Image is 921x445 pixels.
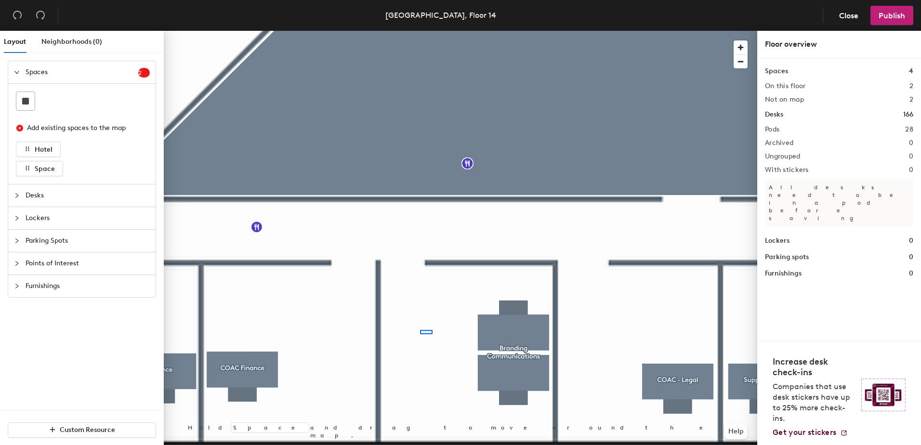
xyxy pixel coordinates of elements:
h1: Spaces [765,66,788,77]
span: Close [839,11,858,20]
span: collapsed [14,261,20,266]
span: Layout [4,38,26,46]
span: Custom Resource [60,426,115,434]
span: Parking Spots [26,230,150,252]
h2: Ungrouped [765,153,801,160]
button: Help [724,424,748,439]
sup: 2 [138,68,150,78]
h1: 4 [909,66,913,77]
h2: 0 [909,139,913,147]
span: Neighborhoods (0) [41,38,102,46]
button: Custom Resource [8,422,156,438]
span: Furnishings [26,275,150,297]
a: Get your stickers [773,428,848,437]
h1: Furnishings [765,268,802,279]
p: All desks need to be in a pod before saving [765,180,913,226]
h2: On this floor [765,82,806,90]
span: Desks [26,184,150,207]
p: Companies that use desk stickers have up to 25% more check-ins. [773,381,855,424]
span: Space [35,165,55,173]
span: Points of Interest [26,252,150,275]
h2: Not on map [765,96,804,104]
span: Get your stickers [773,428,836,437]
span: Spaces [26,61,138,83]
span: 2 [138,69,150,76]
button: Close [831,6,867,25]
span: collapsed [14,215,20,221]
h4: Increase desk check-ins [773,356,855,378]
h1: 0 [909,268,913,279]
span: Lockers [26,207,150,229]
span: close-circle [16,125,23,131]
button: Hotel [16,142,61,157]
h1: Desks [765,109,783,120]
h1: 166 [903,109,913,120]
div: Add existing spaces to the map [27,123,142,133]
h2: 28 [905,126,913,133]
button: Space [16,161,63,176]
span: Hotel [35,145,53,154]
h1: 0 [909,252,913,262]
h2: With stickers [765,166,809,174]
div: Floor overview [765,39,913,50]
h2: 2 [909,96,913,104]
h1: Lockers [765,236,789,246]
button: Redo (⌘ + ⇧ + Z) [31,6,50,25]
button: Undo (⌘ + Z) [8,6,27,25]
span: collapsed [14,283,20,289]
span: collapsed [14,193,20,198]
h2: 2 [909,82,913,90]
h1: Parking spots [765,252,809,262]
span: collapsed [14,238,20,244]
button: Publish [870,6,913,25]
span: expanded [14,69,20,75]
h2: Archived [765,139,793,147]
h2: 0 [909,153,913,160]
img: Sticker logo [861,379,906,411]
h2: 0 [909,166,913,174]
h2: Pods [765,126,779,133]
span: Publish [879,11,905,20]
h1: 0 [909,236,913,246]
div: [GEOGRAPHIC_DATA], Floor 14 [385,9,496,21]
